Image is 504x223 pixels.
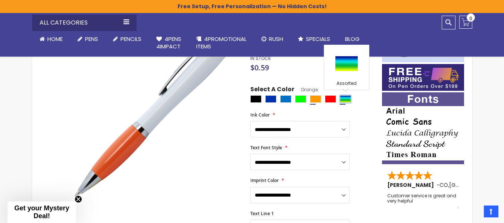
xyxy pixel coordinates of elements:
span: 4PROMOTIONAL ITEMS [196,35,247,50]
div: Availability [250,55,271,61]
div: All Categories [32,15,137,31]
div: Assorted [340,95,351,103]
img: kimberly-custom-stylus-pens-orange_1.jpg [70,30,241,200]
div: Assorted [326,80,367,88]
span: Select A Color [250,85,294,95]
span: Blog [345,35,360,43]
a: Rush [254,31,291,47]
div: Orange [310,95,321,103]
span: Home [47,35,63,43]
span: Pens [85,35,98,43]
button: Close teaser [75,195,82,203]
a: 0 [459,16,472,29]
a: 4PROMOTIONALITEMS [189,31,254,55]
span: 0 [469,15,472,22]
a: Pens [70,31,106,47]
div: Get your Mystery Deal!Close teaser [7,201,76,223]
div: Red [325,95,336,103]
a: Specials [291,31,338,47]
a: Blog [338,31,367,47]
span: Pencils [120,35,141,43]
span: Text Font Style [250,144,282,151]
span: Rush [269,35,283,43]
a: Home [32,31,70,47]
span: Orange [294,86,318,93]
span: In stock [250,55,271,61]
div: Lime Green [295,95,306,103]
a: 4Pens4impact [149,31,189,55]
span: Specials [306,35,330,43]
span: 4Pens 4impact [156,35,181,50]
span: Imprint Color [250,177,279,184]
span: $0.59 [250,63,269,73]
span: Text Line 1 [250,210,274,217]
div: Blue [265,95,276,103]
span: Ink Color [250,112,270,118]
div: Black [250,95,262,103]
div: Blue Light [280,95,291,103]
span: Get your Mystery Deal! [14,204,69,220]
a: Pencils [106,31,149,47]
img: Free shipping on orders over $199 [382,64,464,91]
img: font-personalization-examples [382,92,464,164]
